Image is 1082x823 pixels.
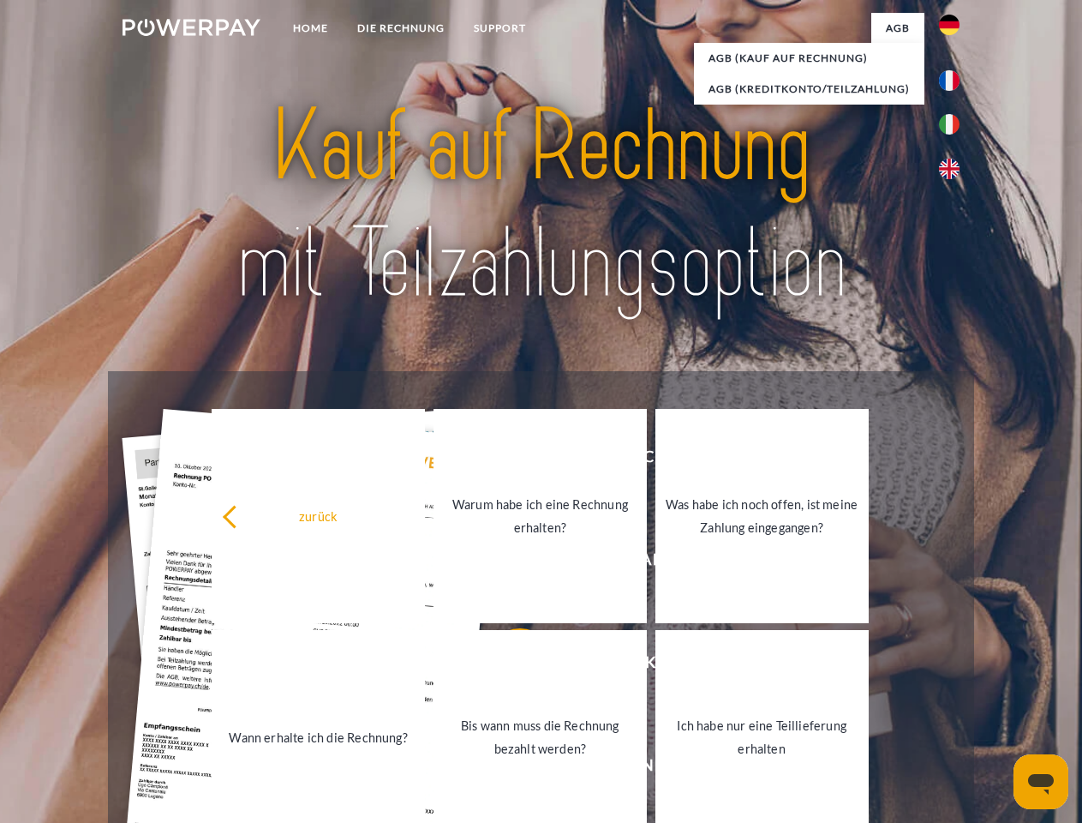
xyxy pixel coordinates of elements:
img: it [939,114,959,135]
a: AGB (Kauf auf Rechnung) [694,43,924,74]
iframe: Button to launch messaging window [1013,754,1068,809]
div: Wann erhalte ich die Rechnung? [222,725,415,748]
img: logo-powerpay-white.svg [123,19,260,36]
a: Home [278,13,343,44]
img: fr [939,70,959,91]
a: DIE RECHNUNG [343,13,459,44]
div: zurück [222,504,415,527]
a: Was habe ich noch offen, ist meine Zahlung eingegangen? [655,409,869,623]
div: Ich habe nur eine Teillieferung erhalten [666,714,858,760]
img: en [939,159,959,179]
div: Was habe ich noch offen, ist meine Zahlung eingegangen? [666,493,858,539]
a: SUPPORT [459,13,541,44]
a: agb [871,13,924,44]
img: title-powerpay_de.svg [164,82,918,328]
div: Warum habe ich eine Rechnung erhalten? [444,493,637,539]
img: de [939,15,959,35]
div: Bis wann muss die Rechnung bezahlt werden? [444,714,637,760]
a: AGB (Kreditkonto/Teilzahlung) [694,74,924,105]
